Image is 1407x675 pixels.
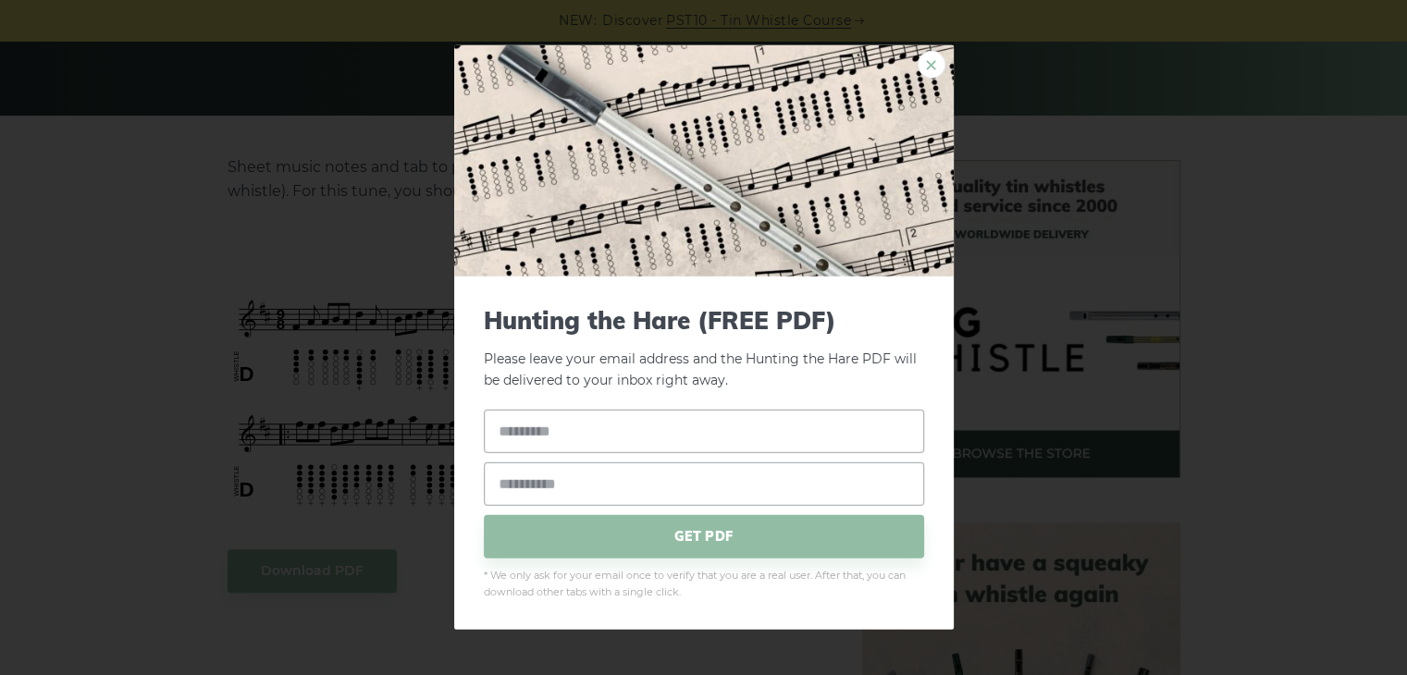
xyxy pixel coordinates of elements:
[484,306,924,391] p: Please leave your email address and the Hunting the Hare PDF will be delivered to your inbox righ...
[484,567,924,600] span: * We only ask for your email once to verify that you are a real user. After that, you can downloa...
[918,51,945,79] a: ×
[454,45,954,276] img: Tin Whistle Tab Preview
[484,514,924,558] span: GET PDF
[484,306,924,335] span: Hunting the Hare (FREE PDF)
